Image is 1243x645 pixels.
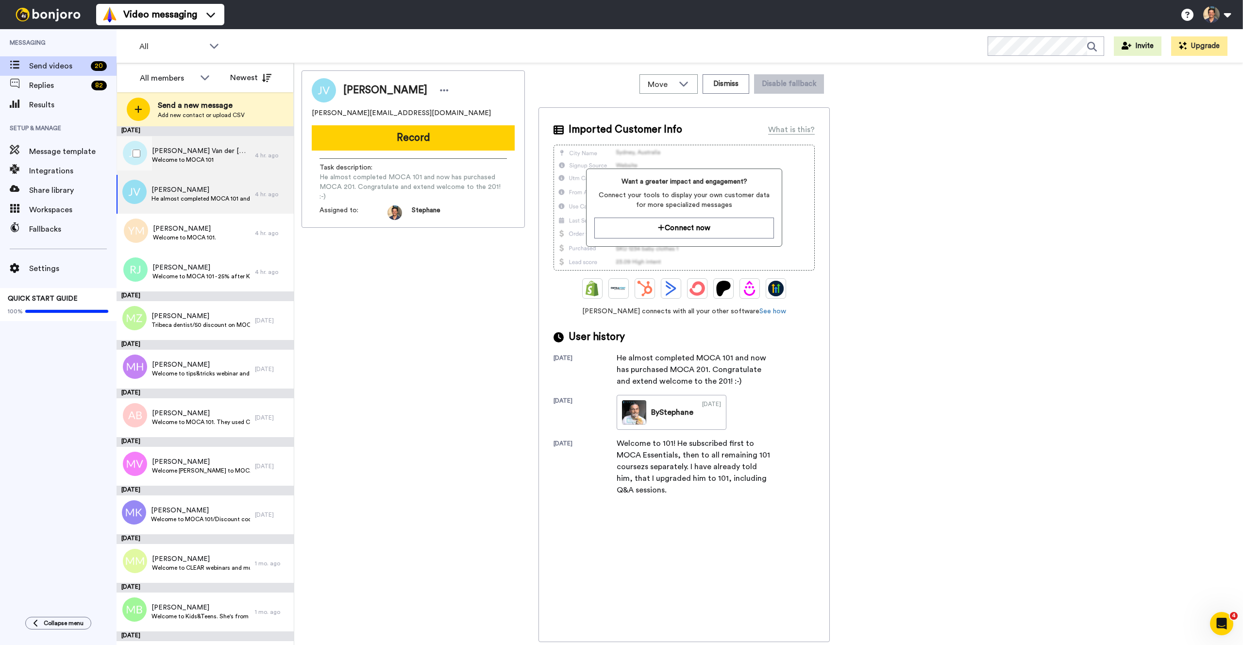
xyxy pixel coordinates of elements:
img: da5f5293-2c7b-4288-972f-10acbc376891-1597253892.jpg [387,205,402,220]
span: QUICK START GUIDE [8,295,78,302]
span: [PERSON_NAME] [151,185,250,195]
span: [PERSON_NAME] [151,603,250,612]
div: He almost completed MOCA 101 and now has purchased MOCA 201. Congratulate and extend welcome to t... [617,352,772,387]
span: Welcome to Kids&Teens. She's from [GEOGRAPHIC_DATA], [GEOGRAPHIC_DATA] [151,612,250,620]
span: Welcome to CLEAR webinars and multiple courses from 101+201 [152,564,250,572]
span: User history [569,330,625,344]
div: [DATE] [255,365,289,373]
div: [DATE] [117,126,294,136]
span: Video messaging [123,8,197,21]
div: 82 [91,81,107,90]
span: Welcome to MOCA 101. They used CLEAR123MOCA discount code. [152,418,250,426]
button: Connect now [594,218,773,238]
span: Replies [29,80,87,91]
span: Fallbacks [29,223,117,235]
div: [DATE] [255,414,289,422]
img: ab.png [123,403,147,427]
span: [PERSON_NAME] [153,224,216,234]
img: Ontraport [611,281,626,296]
span: Welcome to MOCA 101/Discount code CLEARtps50/Is also interested in MOCA 201. I told them the disc... [151,515,250,523]
div: [DATE] [554,397,617,430]
span: He almost completed MOCA 101 and now has purchased MOCA 201. Congratulate and extend welcome to t... [319,172,507,202]
span: All [139,41,204,52]
div: [DATE] [702,400,721,424]
div: 20 [91,61,107,71]
span: Task description : [319,163,387,172]
button: Disable fallback [754,74,824,94]
img: mv.png [123,452,147,476]
div: 1 mo. ago [255,560,289,567]
div: 4 hr. ago [255,190,289,198]
div: [DATE] [255,511,289,519]
span: Add new contact or upload CSV [158,111,245,119]
span: Message template [29,146,117,157]
img: 7937643a-a1f9-4d92-b46e-d59d474f21f8-thumb.jpg [622,400,646,424]
div: Welcome to 101! He subscribed first to MOCA Essentials, then to all remaining 101 coursezs separa... [617,438,772,496]
span: Collapse menu [44,619,84,627]
span: Connect your tools to display your own customer data for more specialized messages [594,190,773,210]
div: [DATE] [117,631,294,641]
span: Send videos [29,60,87,72]
img: vm-color.svg [102,7,118,22]
button: Collapse menu [25,617,91,629]
span: Welcome [PERSON_NAME] to MOCA 101, she already started [152,467,250,475]
div: [DATE] [554,440,617,496]
div: 4 hr. ago [255,268,289,276]
span: He almost completed MOCA 101 and now has purchased MOCA 201. Congratulate and extend welcome to t... [151,195,250,203]
img: Patreon [716,281,731,296]
span: Want a greater impact and engagement? [594,177,773,187]
img: ConvertKit [689,281,705,296]
img: Shopify [585,281,600,296]
div: [DATE] [255,317,289,324]
button: Upgrade [1171,36,1227,56]
span: Welcome to tips&tricks webinar and How to use elastics course [152,370,250,377]
img: GoHighLevel [768,281,784,296]
span: Share library [29,185,117,196]
button: Record [312,125,515,151]
iframe: Intercom live chat [1210,612,1233,635]
img: mk.png [122,500,146,525]
img: Drip [742,281,757,296]
a: ByStephane[DATE] [617,395,726,430]
span: Settings [29,263,117,274]
div: [DATE] [117,486,294,495]
button: Dismiss [703,74,749,94]
span: Imported Customer Info [569,122,682,137]
div: [DATE] [554,354,617,387]
div: [DATE] [117,340,294,350]
span: Results [29,99,117,111]
img: bj-logo-header-white.svg [12,8,84,21]
button: Invite [1114,36,1161,56]
img: rj.png [123,257,148,282]
span: [PERSON_NAME] [343,83,427,98]
span: [PERSON_NAME] [152,554,250,564]
span: Welcome to MOCA 101 - 25% after Kids and Teens [152,272,250,280]
span: Welcome to MOCA 101. [153,234,216,241]
img: Hubspot [637,281,653,296]
span: 4 [1230,612,1238,620]
img: Image of Jasper Voorhorst [312,78,336,102]
div: 4 hr. ago [255,229,289,237]
span: Workspaces [29,204,117,216]
span: Send a new message [158,100,245,111]
div: [DATE] [117,583,294,593]
img: mm.png [123,549,147,573]
span: Welcome to MOCA 101 [152,156,250,164]
div: [DATE] [117,291,294,301]
span: Stephane [412,205,440,220]
span: [PERSON_NAME] [152,360,250,370]
div: All members [140,72,195,84]
div: [DATE] [255,462,289,470]
div: By Stephane [651,407,693,418]
span: [PERSON_NAME] [151,506,250,515]
a: See how [759,308,786,315]
span: [PERSON_NAME] [152,263,250,272]
div: [DATE] [117,389,294,398]
span: Tribeca dentist/50 discount on MOCA 101/Welcome here. I will schedule a first testimonial session... [151,321,250,329]
img: ym.png [124,219,148,243]
span: [PERSON_NAME] [152,457,250,467]
span: [PERSON_NAME] [152,408,250,418]
div: [DATE] [117,534,294,544]
button: Newest [223,68,279,87]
